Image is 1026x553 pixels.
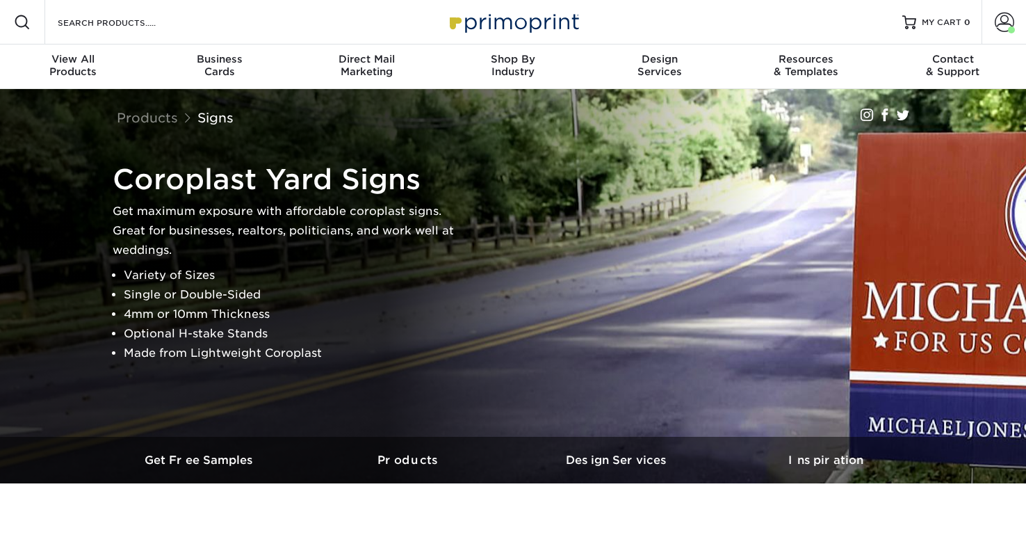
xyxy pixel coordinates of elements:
h3: Products [304,454,513,467]
h3: Get Free Samples [96,454,304,467]
img: Primoprint [443,7,583,37]
div: Services [586,53,733,78]
li: Optional H-stake Stands [124,324,460,344]
a: Direct MailMarketing [293,45,440,89]
a: Inspiration [722,437,930,483]
span: Design [586,53,733,65]
a: Contact& Support [879,45,1026,89]
a: BusinessCards [147,45,293,89]
h1: Coroplast Yard Signs [113,163,460,196]
p: Get maximum exposure with affordable coroplast signs. Great for businesses, realtors, politicians... [113,202,460,260]
li: Variety of Sizes [124,266,460,285]
li: Single or Double-Sided [124,285,460,305]
div: & Templates [733,53,879,78]
span: Resources [733,53,879,65]
span: Business [147,53,293,65]
input: SEARCH PRODUCTS..... [56,14,192,31]
span: Shop By [440,53,587,65]
a: Design Services [513,437,722,483]
h3: Inspiration [722,454,930,467]
h3: Design Services [513,454,722,467]
a: Resources& Templates [733,45,879,89]
li: 4mm or 10mm Thickness [124,305,460,324]
div: Cards [147,53,293,78]
a: Products [304,437,513,483]
a: DesignServices [586,45,733,89]
span: MY CART [922,17,961,29]
span: 0 [964,17,970,27]
div: Marketing [293,53,440,78]
div: Industry [440,53,587,78]
a: Shop ByIndustry [440,45,587,89]
div: & Support [879,53,1026,78]
li: Made from Lightweight Coroplast [124,344,460,363]
a: Products [117,110,178,125]
a: Signs [197,110,234,125]
a: Get Free Samples [96,437,304,483]
span: Direct Mail [293,53,440,65]
span: Contact [879,53,1026,65]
